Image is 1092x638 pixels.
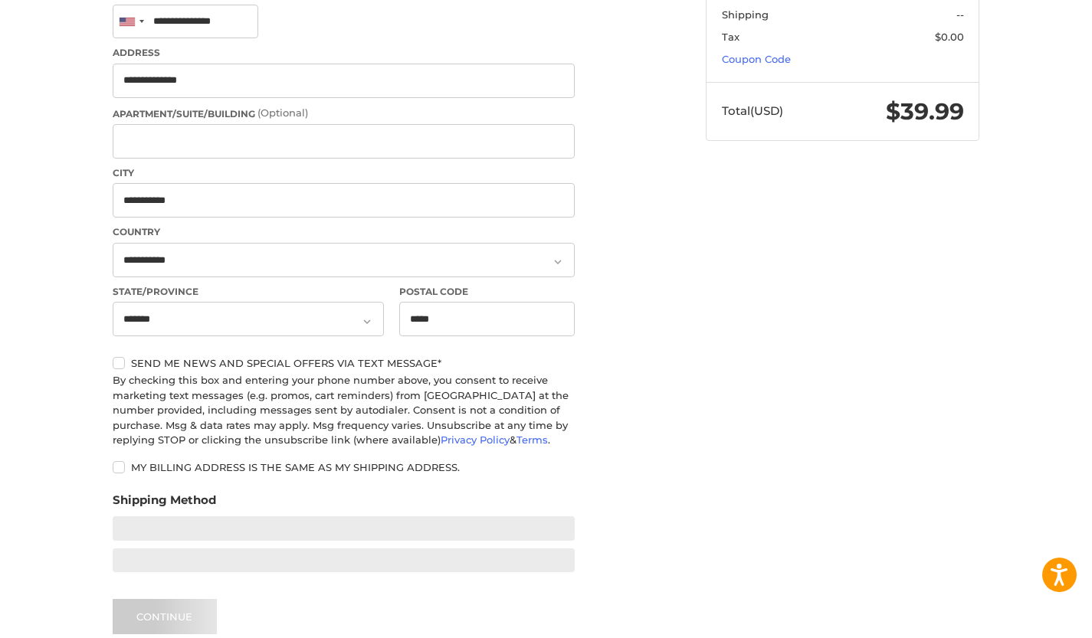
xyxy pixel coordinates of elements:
small: (Optional) [257,106,308,119]
legend: Shipping Method [113,492,216,516]
label: Postal Code [399,285,576,299]
span: Shipping [722,8,769,21]
label: Send me news and special offers via text message* [113,357,575,369]
div: United States: +1 [113,5,149,38]
label: Country [113,225,575,239]
div: By checking this box and entering your phone number above, you consent to receive marketing text ... [113,373,575,448]
label: Apartment/Suite/Building [113,106,575,121]
button: Continue [113,599,217,634]
span: -- [956,8,964,21]
span: $0.00 [935,31,964,43]
a: Terms [516,434,548,446]
label: City [113,166,575,180]
label: Address [113,46,575,60]
label: My billing address is the same as my shipping address. [113,461,575,473]
span: $39.99 [886,97,964,126]
label: State/Province [113,285,384,299]
a: Privacy Policy [441,434,510,446]
a: Coupon Code [722,53,791,65]
span: Tax [722,31,739,43]
span: Total (USD) [722,103,783,118]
